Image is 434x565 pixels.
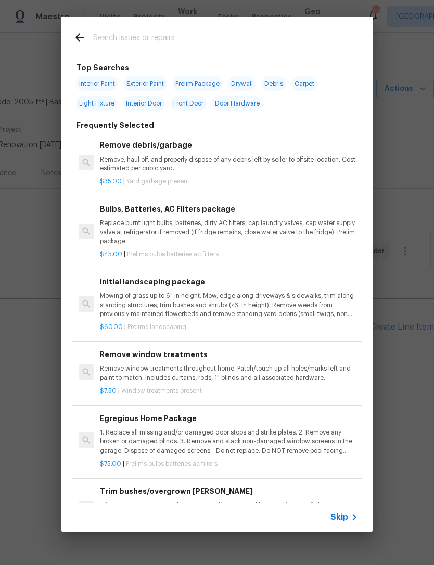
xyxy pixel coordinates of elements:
p: Replace burnt light bulbs, batteries, dirty AC filters, cap laundry valves, cap water supply valv... [100,219,358,245]
p: Trim overgrown hegdes & bushes around perimeter of home giving 12" of clearance. Properly dispose... [100,501,358,519]
h6: Initial landscaping package [100,276,358,287]
span: Interior Paint [76,76,118,91]
p: 1. Replace all missing and/or damaged door stops and strike plates. 2. Remove any broken or damag... [100,428,358,455]
p: Remove, haul off, and properly dispose of any debris left by seller to offsite location. Cost est... [100,155,358,173]
h6: Top Searches [76,62,129,73]
span: $60.00 [100,324,123,330]
span: $75.00 [100,461,121,467]
p: Remove window treatments throughout home. Patch/touch up all holes/marks left and paint to match.... [100,364,358,382]
span: Front Door [170,96,207,111]
input: Search issues or repairs [93,31,314,47]
span: Skip [330,512,348,522]
h6: Frequently Selected [76,120,154,131]
span: Window treatments present [121,388,202,394]
span: $45.00 [100,251,122,257]
p: | [100,387,358,396]
span: Light Fixture [76,96,118,111]
span: Carpet [291,76,317,91]
p: | [100,250,358,259]
p: | [100,323,358,332]
span: Prelims bulbs batteries ac filters [127,251,219,257]
span: Interior Door [123,96,165,111]
p: Mowing of grass up to 6" in height. Mow, edge along driveways & sidewalks, trim along standing st... [100,292,358,318]
span: $35.00 [100,178,122,185]
span: Prelim Package [172,76,223,91]
p: | [100,177,358,186]
span: Drywall [228,76,256,91]
span: $7.50 [100,388,117,394]
span: Exterior Paint [123,76,167,91]
p: | [100,459,358,468]
span: Prelims bulbs batteries ac filters [126,461,218,467]
h6: Egregious Home Package [100,413,358,424]
h6: Bulbs, Batteries, AC Filters package [100,203,358,215]
h6: Trim bushes/overgrown [PERSON_NAME] [100,485,358,497]
span: Debris [261,76,286,91]
span: Prelims landscaping [127,324,186,330]
h6: Remove window treatments [100,349,358,360]
h6: Remove debris/garbage [100,139,358,151]
span: Yard garbage present [126,178,189,185]
span: Door Hardware [212,96,263,111]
